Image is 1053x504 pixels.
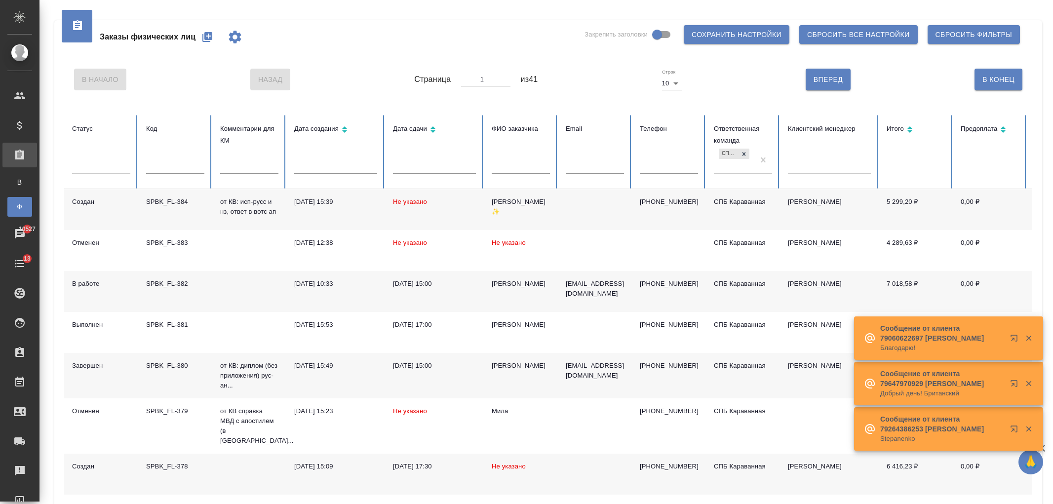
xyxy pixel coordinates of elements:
div: [PERSON_NAME] [492,279,550,289]
td: 0,00 ₽ [953,189,1027,230]
div: [DATE] 15:23 [294,406,377,416]
td: 2 400,00 ₽ [879,312,953,353]
div: Отменен [72,406,130,416]
p: [PHONE_NUMBER] [640,406,698,416]
span: 10527 [13,224,41,234]
span: 13 [18,254,37,264]
span: Сохранить настройки [692,29,781,41]
div: SPBK_FL-383 [146,238,204,248]
td: 0,00 ₽ [953,230,1027,271]
div: СПБ Караванная [714,361,772,371]
p: Сообщение от клиента 79060622697 [PERSON_NAME] [880,323,1004,343]
span: из 41 [521,74,538,85]
td: [PERSON_NAME] [780,454,879,495]
div: Отменен [72,238,130,248]
div: 10 [662,77,682,90]
div: Статус [72,123,130,135]
p: от КВ справка МВД с апостилем (в [GEOGRAPHIC_DATA]... [220,406,278,446]
td: 5 299,20 ₽ [879,189,953,230]
td: [PERSON_NAME] [780,312,879,353]
span: Не указано [492,239,526,246]
td: 4 289,63 ₽ [879,230,953,271]
span: В [12,177,27,187]
div: [PERSON_NAME] [492,361,550,371]
span: Не указано [393,198,427,205]
div: СПБ Караванная [714,197,772,207]
div: SPBK_FL-381 [146,320,204,330]
p: Благодарю! [880,343,1004,353]
span: Заказы физических лиц [100,31,195,43]
p: [EMAIL_ADDRESS][DOMAIN_NAME] [566,361,624,381]
div: [DATE] 15:49 [294,361,377,371]
div: SPBK_FL-378 [146,462,204,471]
button: Сбросить все настройки [799,25,918,44]
span: Закрепить заголовки [585,30,648,39]
div: В работе [72,279,130,289]
div: SPBK_FL-379 [146,406,204,416]
div: Телефон [640,123,698,135]
div: [DATE] 15:00 [393,279,476,289]
button: Открыть в новой вкладке [1004,328,1028,352]
span: Вперед [814,74,843,86]
button: Закрыть [1018,425,1039,433]
div: СПБ Караванная [714,238,772,248]
td: 7 018,58 ₽ [879,271,953,312]
span: Не указано [492,463,526,470]
td: [PERSON_NAME] [780,353,879,398]
div: Клиентский менеджер [788,123,871,135]
div: Сортировка [393,123,476,137]
div: Создан [72,462,130,471]
p: от КВ: диплом (без приложения) рус-ан... [220,361,278,390]
div: [DATE] 15:39 [294,197,377,207]
span: Ф [12,202,27,212]
td: [PERSON_NAME] [780,230,879,271]
td: 0,00 ₽ [953,271,1027,312]
a: 10527 [2,222,37,246]
div: [PERSON_NAME] [492,320,550,330]
p: от КВ: исп-русс и нз, ответ в вотс ап [220,197,278,217]
div: СПБ Караванная [714,279,772,289]
p: Сообщение от клиента 79647970929 [PERSON_NAME] [880,369,1004,388]
td: [PERSON_NAME] [780,271,879,312]
button: В Конец [975,69,1022,90]
div: [DATE] 17:00 [393,320,476,330]
p: Добрый день! Британский [880,388,1004,398]
p: [PHONE_NUMBER] [640,462,698,471]
div: [DATE] 12:38 [294,238,377,248]
p: [PHONE_NUMBER] [640,279,698,289]
div: СПБ Караванная [714,462,772,471]
div: Ответственная команда [714,123,772,147]
span: Не указано [393,239,427,246]
button: Сбросить фильтры [928,25,1020,44]
p: [PHONE_NUMBER] [640,197,698,207]
button: Создать [195,25,219,49]
button: Вперед [806,69,851,90]
div: Код [146,123,204,135]
div: Сортировка [887,123,945,137]
a: 13 [2,251,37,276]
div: СПБ Караванная [714,406,772,416]
a: В [7,172,32,192]
div: Сортировка [961,123,1019,137]
span: Не указано [393,407,427,415]
div: Выполнен [72,320,130,330]
div: Завершен [72,361,130,371]
div: SPBK_FL-382 [146,279,204,289]
span: Сбросить фильтры [936,29,1012,41]
div: Мила [492,406,550,416]
div: [DATE] 17:30 [393,462,476,471]
p: [PHONE_NUMBER] [640,361,698,371]
button: Открыть в новой вкладке [1004,374,1028,397]
div: [DATE] 15:53 [294,320,377,330]
div: SPBK_FL-384 [146,197,204,207]
button: Закрыть [1018,379,1039,388]
p: [PHONE_NUMBER] [640,320,698,330]
span: Страница [414,74,451,85]
label: Строк [662,70,675,75]
button: Закрыть [1018,334,1039,343]
p: Stepanenko [880,434,1004,444]
p: Сообщение от клиента 79264386253 [PERSON_NAME] [880,414,1004,434]
span: Сбросить все настройки [807,29,910,41]
div: [DATE] 15:09 [294,462,377,471]
div: [DATE] 10:33 [294,279,377,289]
